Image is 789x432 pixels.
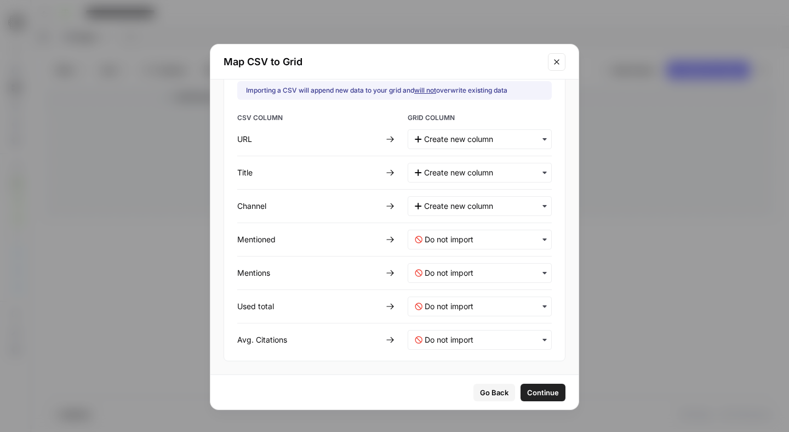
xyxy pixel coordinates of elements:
[237,268,381,278] div: Mentions
[224,54,541,70] h2: Map CSV to Grid
[424,201,545,212] input: Create new column
[237,113,381,125] span: CSV COLUMN
[414,86,436,94] u: will not
[424,134,545,145] input: Create new column
[246,86,507,95] div: Importing a CSV will append new data to your grid and overwrite existing data
[527,387,559,398] span: Continue
[408,113,552,125] span: GRID COLUMN
[473,384,515,401] button: Go Back
[237,134,381,145] div: URL
[237,201,381,212] div: Channel
[425,234,545,245] input: Do not import
[237,334,381,345] div: Avg. Citations
[425,334,545,345] input: Do not import
[237,167,381,178] div: Title
[424,167,545,178] input: Create new column
[521,384,565,401] button: Continue
[480,387,508,398] span: Go Back
[425,268,545,278] input: Do not import
[548,53,565,71] button: Close modal
[237,234,381,245] div: Mentioned
[425,301,545,312] input: Do not import
[237,301,381,312] div: Used total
